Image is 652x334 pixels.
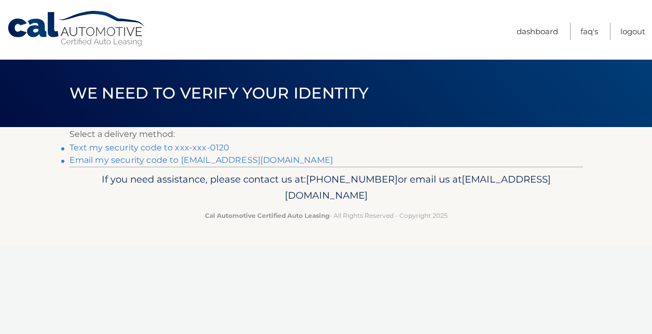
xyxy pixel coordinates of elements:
a: Text my security code to xxx-xxx-0120 [70,143,230,152]
a: Cal Automotive [7,10,147,47]
p: - All Rights Reserved - Copyright 2025 [76,210,576,221]
a: Email my security code to [EMAIL_ADDRESS][DOMAIN_NAME] [70,155,334,165]
a: Dashboard [517,23,558,40]
span: We need to verify your identity [70,83,369,103]
span: [PHONE_NUMBER] [306,173,398,185]
a: FAQ's [580,23,598,40]
strong: Cal Automotive Certified Auto Leasing [205,212,329,219]
p: Select a delivery method: [70,127,583,142]
p: If you need assistance, please contact us at: or email us at [76,171,576,204]
a: Logout [620,23,645,40]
